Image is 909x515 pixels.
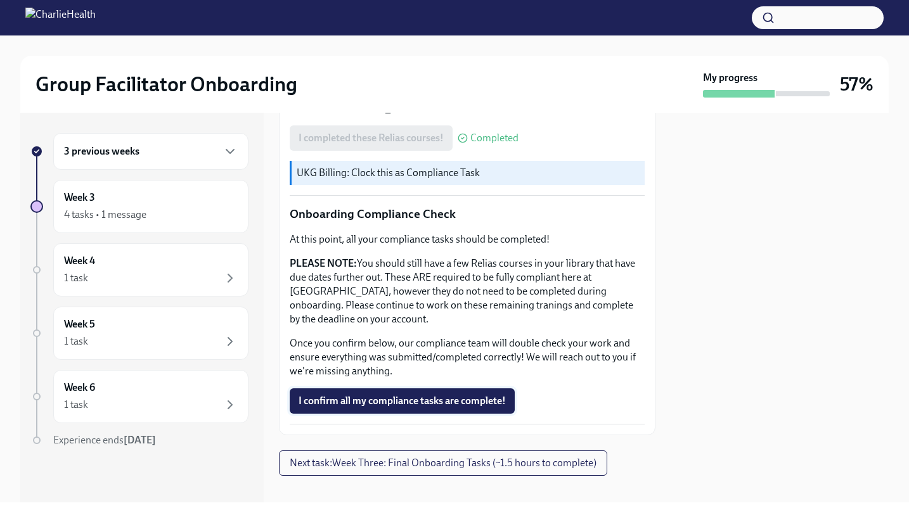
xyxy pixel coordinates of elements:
[299,395,506,407] span: I confirm all my compliance tasks are complete!
[35,72,297,97] h2: Group Facilitator Onboarding
[64,334,88,348] div: 1 task
[53,434,156,446] span: Experience ends
[290,257,645,326] p: You should still have a few Relias courses in your library that have due dates further out. These...
[290,206,645,222] p: Onboarding Compliance Check
[703,71,757,85] strong: My progress
[30,307,248,360] a: Week 51 task
[297,166,640,180] p: UKG Billing: Clock this as Compliance Task
[64,271,88,285] div: 1 task
[64,191,95,205] h6: Week 3
[64,254,95,268] h6: Week 4
[279,450,607,476] button: Next task:Week Three: Final Onboarding Tasks (~1.5 hours to complete)
[30,180,248,233] a: Week 34 tasks • 1 message
[30,370,248,423] a: Week 61 task
[290,457,596,469] span: Next task : Week Three: Final Onboarding Tasks (~1.5 hours to complete)
[290,257,357,269] strong: PLEASE NOTE:
[290,232,645,246] p: At this point, all your compliance tasks should be completed!
[64,144,139,158] h6: 3 previous weeks
[64,381,95,395] h6: Week 6
[64,317,95,331] h6: Week 5
[124,434,156,446] strong: [DATE]
[470,133,519,143] span: Completed
[290,336,645,378] p: Once you confirm below, our compliance team will double check your work and ensure everything was...
[25,8,96,28] img: CharlieHealth
[840,73,874,96] h3: 57%
[64,398,88,412] div: 1 task
[53,133,248,170] div: 3 previous weeks
[30,243,248,296] a: Week 41 task
[290,388,515,414] button: I confirm all my compliance tasks are complete!
[64,208,146,222] div: 4 tasks • 1 message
